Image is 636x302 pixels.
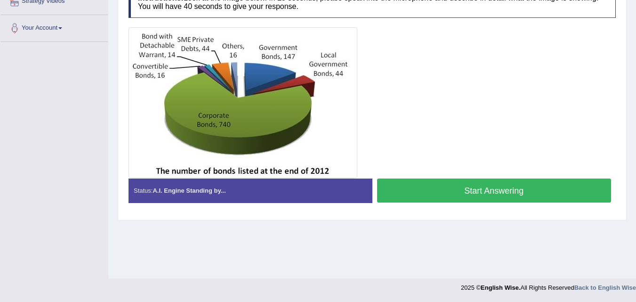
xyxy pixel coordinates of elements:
button: Start Answering [377,179,612,203]
strong: A.I. Engine Standing by... [153,187,225,194]
a: Your Account [0,15,108,39]
a: Back to English Wise [574,284,636,291]
div: Status: [129,179,372,203]
div: 2025 © All Rights Reserved [461,278,636,292]
strong: English Wise. [481,284,520,291]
